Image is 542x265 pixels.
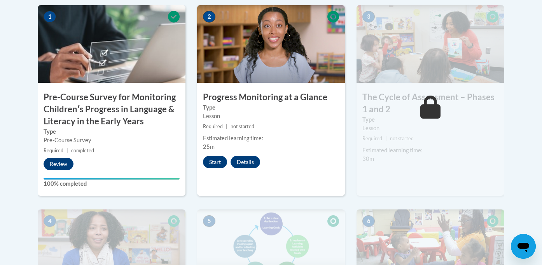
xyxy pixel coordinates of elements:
[203,11,215,23] span: 2
[44,148,63,153] span: Required
[38,5,185,83] img: Course Image
[203,134,339,143] div: Estimated learning time:
[511,234,536,259] iframe: Button to launch messaging window
[362,115,498,124] label: Type
[38,91,185,127] h3: Pre-Course Survey for Monitoring Childrenʹs Progress in Language & Literacy in the Early Years
[71,148,94,153] span: completed
[197,5,345,83] img: Course Image
[385,136,387,141] span: |
[203,143,215,150] span: 25m
[66,148,68,153] span: |
[357,91,504,115] h3: The Cycle of Assessment – Phases 1 and 2
[362,136,382,141] span: Required
[362,215,375,227] span: 6
[231,156,260,168] button: Details
[44,127,180,136] label: Type
[44,180,180,188] label: 100% completed
[44,178,180,180] div: Your progress
[357,5,504,83] img: Course Image
[203,103,339,112] label: Type
[203,215,215,227] span: 5
[197,91,345,103] h3: Progress Monitoring at a Glance
[44,11,56,23] span: 1
[44,158,73,170] button: Review
[203,112,339,120] div: Lesson
[44,136,180,145] div: Pre-Course Survey
[203,124,223,129] span: Required
[362,11,375,23] span: 3
[203,156,227,168] button: Start
[390,136,414,141] span: not started
[226,124,227,129] span: |
[44,215,56,227] span: 4
[231,124,254,129] span: not started
[362,155,374,162] span: 30m
[362,146,498,155] div: Estimated learning time:
[362,124,498,132] div: Lesson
